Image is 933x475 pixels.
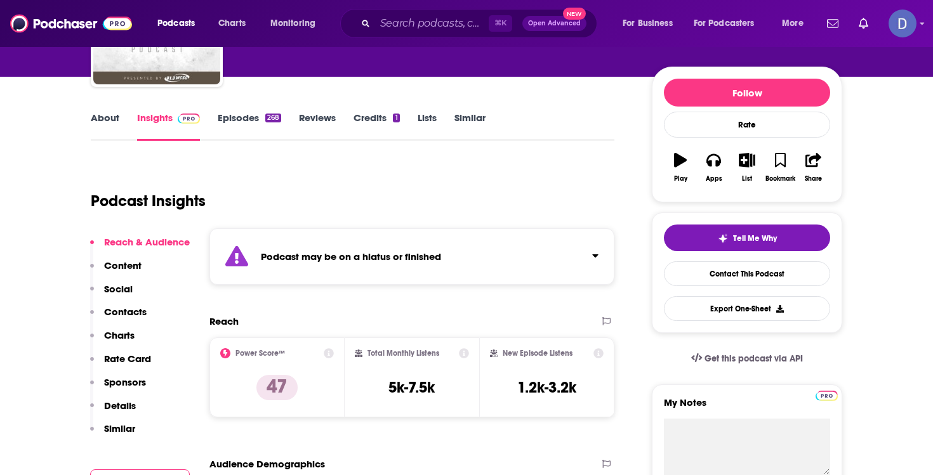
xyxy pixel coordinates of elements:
div: 1 [393,114,399,122]
input: Search podcasts, credits, & more... [375,13,489,34]
span: Podcasts [157,15,195,32]
button: Social [90,283,133,306]
a: Lists [418,112,437,141]
img: Podchaser Pro [816,391,838,401]
button: open menu [614,13,689,34]
button: Similar [90,422,135,446]
p: Social [104,283,133,295]
a: Similar [454,112,486,141]
p: 47 [256,375,298,400]
h2: New Episode Listens [503,349,572,358]
p: Details [104,400,136,412]
h3: 5k-7.5k [388,378,435,397]
a: Charts [210,13,253,34]
h2: Total Monthly Listens [367,349,439,358]
img: Podchaser Pro [178,114,200,124]
button: Content [90,259,142,283]
span: New [563,8,586,20]
a: InsightsPodchaser Pro [137,112,200,141]
div: Apps [706,175,722,183]
span: Open Advanced [528,20,581,27]
button: Details [90,400,136,423]
button: Follow [664,79,830,107]
p: Charts [104,329,135,341]
button: tell me why sparkleTell Me Why [664,224,830,251]
span: Logged in as dianawurster [889,10,916,37]
a: About [91,112,119,141]
button: Play [664,145,697,190]
h3: 1.2k-3.2k [517,378,576,397]
img: User Profile [889,10,916,37]
span: Charts [218,15,246,32]
div: Rate [664,112,830,138]
a: Credits1 [354,112,399,141]
span: Get this podcast via API [705,353,803,364]
span: For Business [623,15,673,32]
button: List [731,145,764,190]
div: Bookmark [765,175,795,183]
div: Play [674,175,687,183]
button: Reach & Audience [90,236,190,259]
a: Pro website [816,389,838,401]
section: Click to expand status details [209,228,614,285]
button: open menu [773,13,819,34]
a: Reviews [299,112,336,141]
a: Show notifications dropdown [854,13,873,34]
p: Rate Card [104,353,151,365]
button: Share [797,145,830,190]
div: List [742,175,752,183]
h1: Podcast Insights [91,192,206,211]
img: Podchaser - Follow, Share and Rate Podcasts [10,11,132,36]
img: tell me why sparkle [718,233,728,244]
h2: Power Score™ [235,349,285,358]
a: Get this podcast via API [681,343,813,374]
span: Tell Me Why [733,233,777,244]
h2: Audience Demographics [209,458,325,470]
button: open menu [149,13,211,34]
a: Show notifications dropdown [822,13,844,34]
p: Reach & Audience [104,236,190,248]
button: Show profile menu [889,10,916,37]
a: Episodes268 [218,112,281,141]
strong: Podcast may be on a hiatus or finished [261,251,441,263]
div: 268 [265,114,281,122]
button: open menu [261,13,332,34]
span: Monitoring [270,15,315,32]
button: Charts [90,329,135,353]
span: ⌘ K [489,15,512,32]
button: Apps [697,145,730,190]
p: Contacts [104,306,147,318]
button: open menu [685,13,773,34]
button: Export One-Sheet [664,296,830,321]
p: Content [104,259,142,271]
div: Share [805,175,822,183]
button: Bookmark [764,145,797,190]
a: Contact This Podcast [664,261,830,286]
span: More [782,15,804,32]
button: Open AdvancedNew [522,16,586,31]
button: Rate Card [90,353,151,376]
h2: Reach [209,315,239,327]
div: Search podcasts, credits, & more... [352,9,609,38]
button: Contacts [90,306,147,329]
p: Sponsors [104,376,146,388]
button: Sponsors [90,376,146,400]
label: My Notes [664,396,830,419]
span: For Podcasters [694,15,755,32]
p: Similar [104,422,135,434]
